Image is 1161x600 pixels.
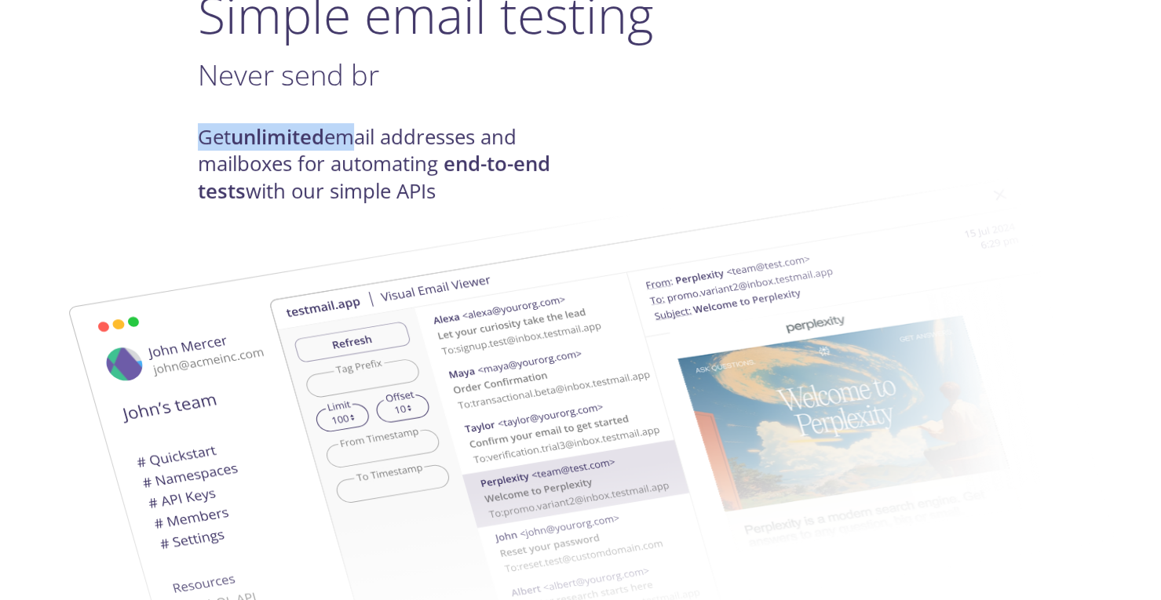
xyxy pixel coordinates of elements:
strong: end-to-end tests [198,150,550,204]
span: Never send br [198,55,379,94]
h4: Get email addresses and mailboxes for automating with our simple APIs [198,124,581,205]
strong: unlimited [231,123,324,151]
